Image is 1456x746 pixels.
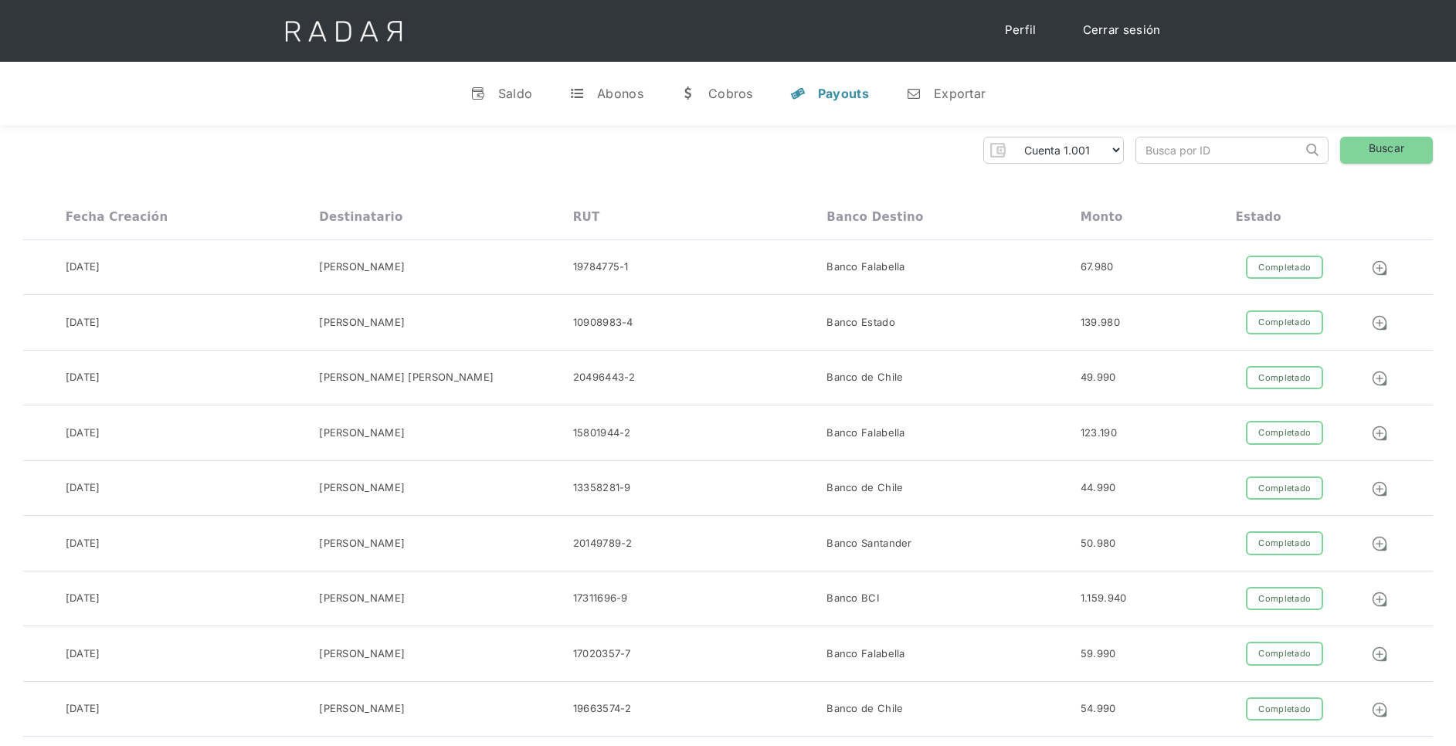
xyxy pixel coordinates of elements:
[1081,646,1116,662] div: 59.990
[826,210,923,224] div: Banco destino
[66,259,100,275] div: [DATE]
[66,370,100,385] div: [DATE]
[319,315,405,331] div: [PERSON_NAME]
[1081,259,1114,275] div: 67.980
[826,259,905,275] div: Banco Falabella
[1081,210,1123,224] div: Monto
[319,426,405,441] div: [PERSON_NAME]
[66,480,100,496] div: [DATE]
[1246,421,1323,445] div: Completado
[1246,310,1323,334] div: Completado
[826,701,903,717] div: Banco de Chile
[826,591,879,606] div: Banco BCI
[573,701,632,717] div: 19663574-2
[1246,642,1323,666] div: Completado
[826,536,912,551] div: Banco Santander
[319,536,405,551] div: [PERSON_NAME]
[1371,480,1388,497] img: Detalle
[1246,476,1323,500] div: Completado
[573,259,629,275] div: 19784775-1
[319,480,405,496] div: [PERSON_NAME]
[573,646,631,662] div: 17020357-7
[1246,531,1323,555] div: Completado
[573,480,631,496] div: 13358281-9
[989,15,1052,46] a: Perfil
[1081,701,1116,717] div: 54.990
[826,315,895,331] div: Banco Estado
[1371,591,1388,608] img: Detalle
[319,259,405,275] div: [PERSON_NAME]
[319,370,494,385] div: [PERSON_NAME] [PERSON_NAME]
[319,591,405,606] div: [PERSON_NAME]
[66,210,168,224] div: Fecha creación
[1236,210,1281,224] div: Estado
[573,591,628,606] div: 17311696-9
[1371,535,1388,552] img: Detalle
[934,86,986,101] div: Exportar
[597,86,643,101] div: Abonos
[66,646,100,662] div: [DATE]
[983,137,1124,164] form: Form
[470,86,486,101] div: v
[66,536,100,551] div: [DATE]
[573,315,633,331] div: 10908983-4
[826,370,903,385] div: Banco de Chile
[319,646,405,662] div: [PERSON_NAME]
[1081,315,1120,331] div: 139.980
[66,591,100,606] div: [DATE]
[66,426,100,441] div: [DATE]
[1371,701,1388,718] img: Detalle
[319,210,402,224] div: Destinatario
[1136,137,1302,163] input: Busca por ID
[573,536,633,551] div: 20149789-2
[826,480,903,496] div: Banco de Chile
[1371,314,1388,331] img: Detalle
[569,86,585,101] div: t
[1081,426,1117,441] div: 123.190
[826,646,905,662] div: Banco Falabella
[573,426,631,441] div: 15801944-2
[1246,366,1323,390] div: Completado
[1081,480,1116,496] div: 44.990
[1081,591,1127,606] div: 1.159.940
[1371,425,1388,442] img: Detalle
[1246,697,1323,721] div: Completado
[1371,646,1388,663] img: Detalle
[573,210,600,224] div: RUT
[66,315,100,331] div: [DATE]
[573,370,636,385] div: 20496443-2
[680,86,696,101] div: w
[1081,370,1116,385] div: 49.990
[1067,15,1176,46] a: Cerrar sesión
[1340,137,1433,164] a: Buscar
[790,86,806,101] div: y
[818,86,869,101] div: Payouts
[1371,259,1388,276] img: Detalle
[498,86,533,101] div: Saldo
[708,86,753,101] div: Cobros
[906,86,921,101] div: n
[1246,256,1323,280] div: Completado
[1246,587,1323,611] div: Completado
[826,426,905,441] div: Banco Falabella
[319,701,405,717] div: [PERSON_NAME]
[1081,536,1116,551] div: 50.980
[66,701,100,717] div: [DATE]
[1371,370,1388,387] img: Detalle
